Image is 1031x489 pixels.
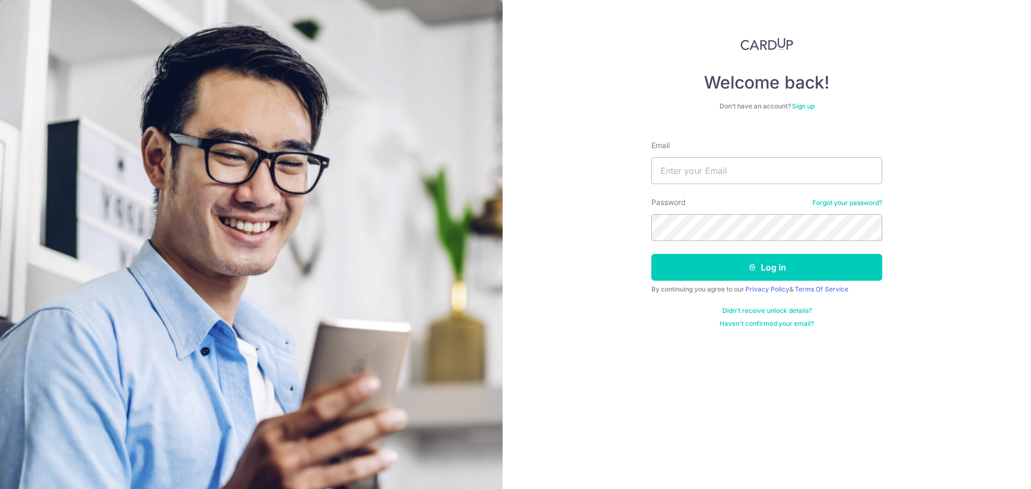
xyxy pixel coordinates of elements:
[745,285,789,293] a: Privacy Policy
[651,254,882,281] button: Log in
[722,306,812,315] a: Didn't receive unlock details?
[651,102,882,111] div: Don’t have an account?
[812,199,882,207] a: Forgot your password?
[651,285,882,294] div: By continuing you agree to our &
[651,157,882,184] input: Enter your Email
[651,197,686,208] label: Password
[740,38,793,50] img: CardUp Logo
[795,285,848,293] a: Terms Of Service
[720,319,814,328] a: Haven't confirmed your email?
[792,102,815,110] a: Sign up
[651,72,882,93] h4: Welcome back!
[651,140,670,151] label: Email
